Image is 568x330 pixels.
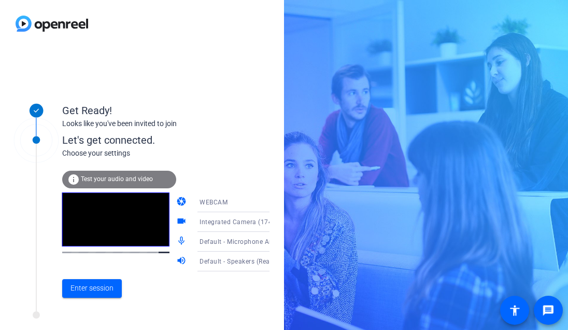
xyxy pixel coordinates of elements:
mat-icon: camera [176,196,189,209]
div: Get Ready! [62,103,269,118]
span: Default - Microphone Array (Intel® Smart Sound Technology for Digital Microphones) [200,237,457,245]
span: Default - Speakers (Realtek(R) Audio) [200,257,311,265]
div: Choose your settings [62,148,291,159]
mat-icon: message [542,304,555,317]
div: Let's get connected. [62,132,291,148]
mat-icon: accessibility [508,304,521,317]
span: Integrated Camera (174f:2455) [200,217,294,226]
span: WEBCAM [200,199,228,206]
mat-icon: videocam [176,216,189,228]
mat-icon: volume_up [176,255,189,268]
mat-icon: mic_none [176,236,189,248]
span: Enter session [70,283,113,294]
mat-icon: info [67,173,80,186]
div: Looks like you've been invited to join [62,118,269,129]
span: Test your audio and video [81,175,153,183]
button: Enter session [62,279,122,298]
